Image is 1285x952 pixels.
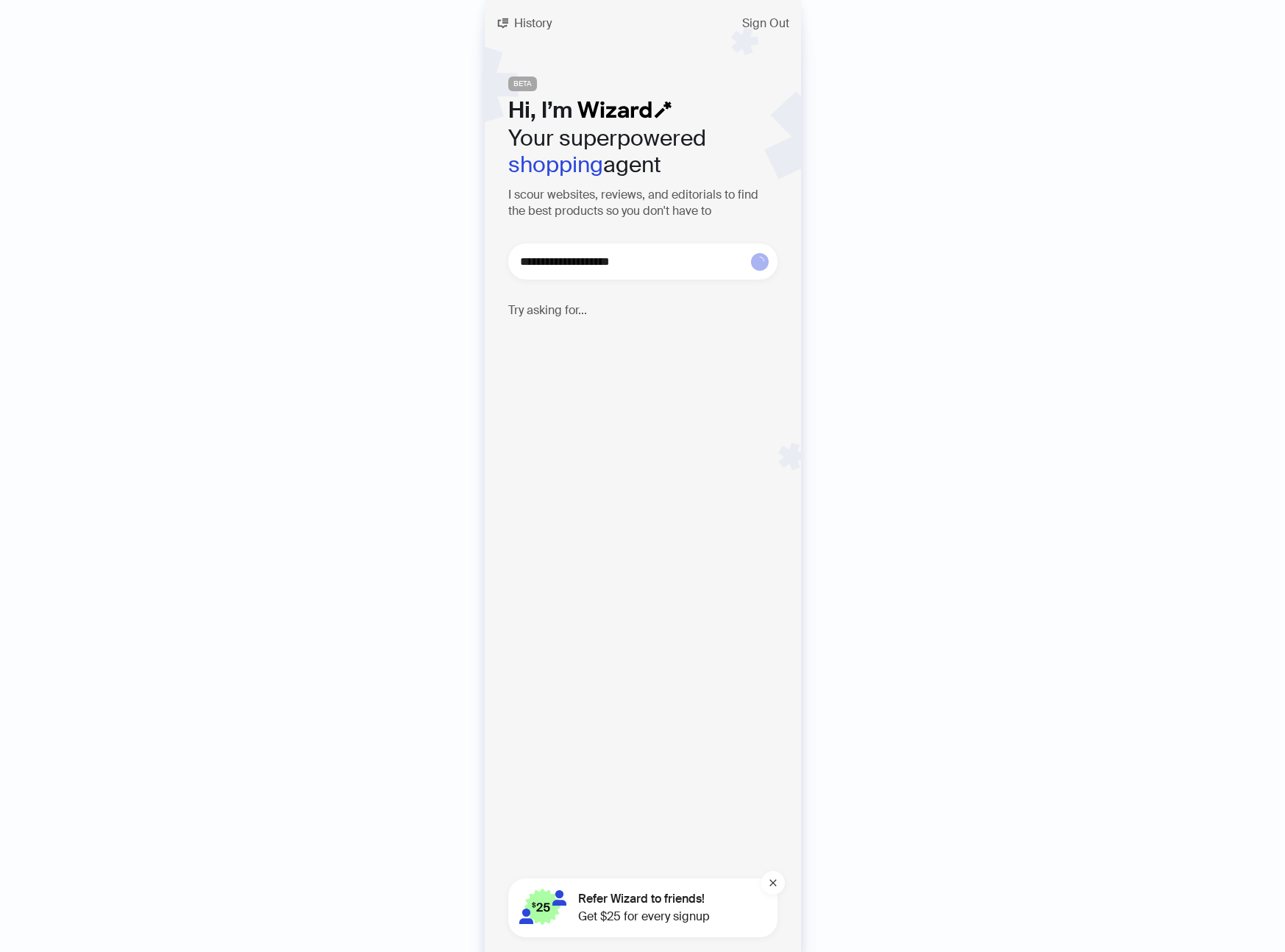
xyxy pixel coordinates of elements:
h3: I scour websites, reviews, and editorials to find the best products so you don't have to [508,187,777,220]
h2: Your superpowered agent [508,125,777,178]
span: Hi, I’m [508,96,572,124]
span: BETA [508,77,537,91]
button: Sign Out [730,12,801,35]
h4: Try asking for... [508,303,777,317]
em: shopping [508,150,603,179]
span: Get $25 for every signup [578,908,710,926]
p: I’m looking for glass food storage containers that can go in the oven. ♨️ [522,329,772,395]
span: Refer Wizard to friends! [578,890,710,908]
div: I’m looking for glass food storage containers that can go in the oven. ♨️ [522,329,780,395]
button: History [485,12,563,35]
button: Refer Wizard to friends!Get $25 for every signup [508,878,777,937]
span: History [514,18,552,29]
span: Sign Out [742,18,789,29]
span: close [769,878,777,887]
